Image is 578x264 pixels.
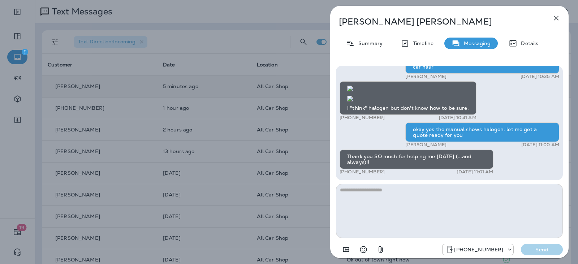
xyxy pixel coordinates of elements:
p: [DATE] 10:35 AM [521,74,559,79]
p: Details [517,40,538,46]
p: [DATE] 10:41 AM [439,115,476,121]
div: okay yes the manual shows halogen. let me get a quote ready for you [405,122,559,142]
p: [PERSON_NAME] [405,74,447,79]
button: Select an emoji [356,242,371,257]
img: twilio-download [347,96,353,101]
div: I "think" halogen but don't know how to be sure. [340,81,476,115]
p: Timeline [409,40,433,46]
p: [DATE] 11:00 AM [521,142,559,148]
p: [PHONE_NUMBER] [454,247,503,252]
p: [PHONE_NUMBER] [340,169,385,175]
p: [PERSON_NAME] [405,142,447,148]
div: +1 (689) 265-4479 [443,245,513,254]
p: Messaging [460,40,491,46]
button: Add in a premade template [339,242,353,257]
p: [PERSON_NAME] [PERSON_NAME] [339,17,536,27]
p: [PHONE_NUMBER] [340,115,385,121]
div: Thank you SO much for helping me [DATE] (...and always)!! [340,150,493,169]
p: Summary [355,40,383,46]
img: twilio-download [347,86,353,91]
p: [DATE] 11:01 AM [457,169,493,175]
